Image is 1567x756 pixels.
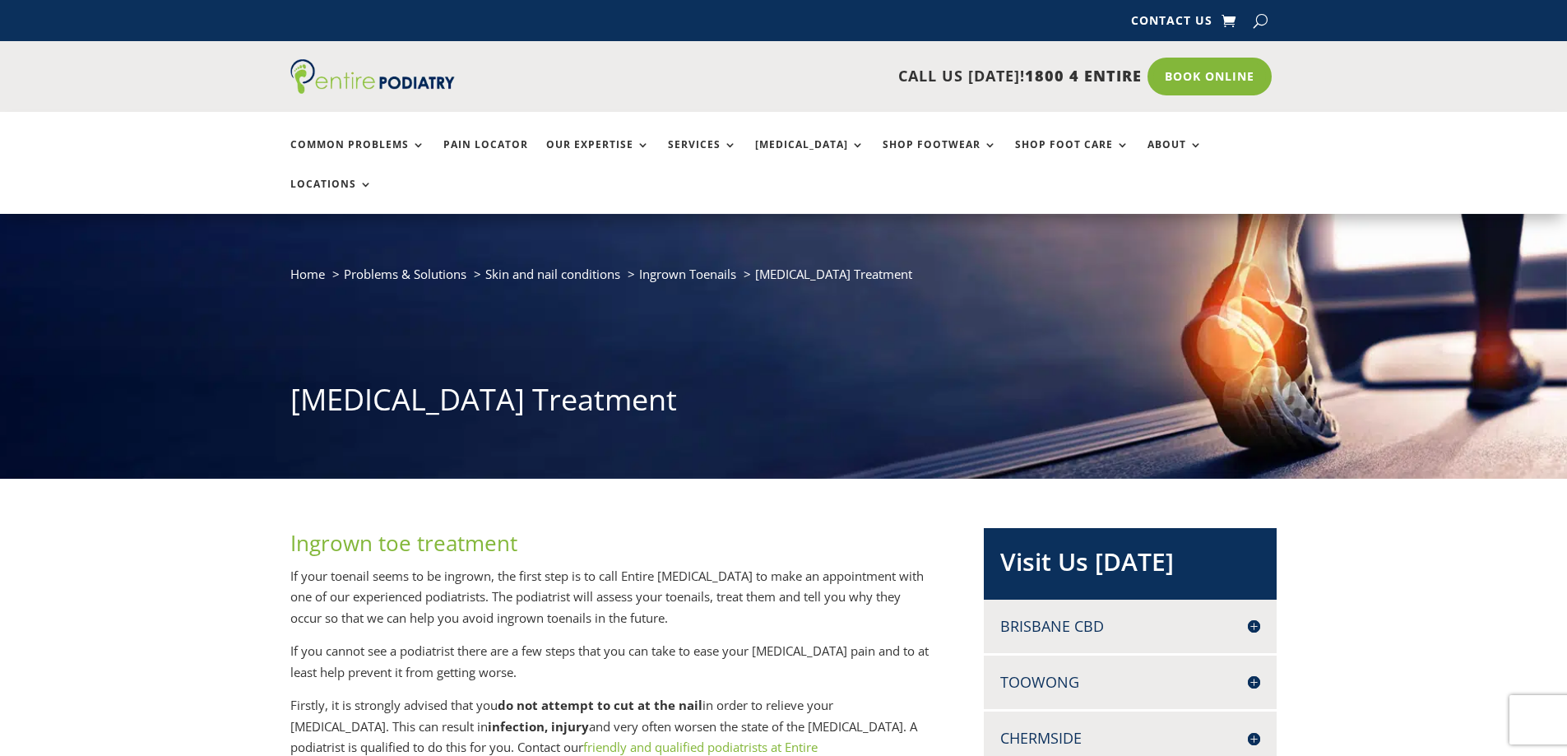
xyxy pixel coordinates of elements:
[755,266,912,282] span: [MEDICAL_DATA] Treatment
[488,718,589,735] strong: infection, injury
[518,66,1142,87] p: CALL US [DATE]!
[290,266,325,282] a: Home
[290,59,455,94] img: logo (1)
[290,179,373,214] a: Locations
[755,139,865,174] a: [MEDICAL_DATA]
[668,139,737,174] a: Services
[290,566,930,642] p: If your toenail seems to be ingrown, the first step is to call Entire [MEDICAL_DATA] to make an a...
[546,139,650,174] a: Our Expertise
[290,528,517,558] span: Ingrown toe treatment
[1000,728,1260,749] h4: Chermside
[290,263,1277,297] nav: breadcrumb
[1025,66,1142,86] span: 1800 4 ENTIRE
[290,379,1277,429] h1: [MEDICAL_DATA] Treatment
[1131,15,1212,33] a: Contact Us
[1147,58,1272,95] a: Book Online
[1147,139,1203,174] a: About
[485,266,620,282] a: Skin and nail conditions
[1000,672,1260,693] h4: Toowong
[498,697,702,713] strong: do not attempt to cut at the nail
[883,139,997,174] a: Shop Footwear
[290,641,930,695] p: If you cannot see a podiatrist there are a few steps that you can take to ease your [MEDICAL_DATA...
[344,266,466,282] a: Problems & Solutions
[290,139,425,174] a: Common Problems
[443,139,528,174] a: Pain Locator
[1000,545,1260,587] h2: Visit Us [DATE]
[1015,139,1129,174] a: Shop Foot Care
[639,266,736,282] a: Ingrown Toenails
[290,81,455,97] a: Entire Podiatry
[1000,616,1260,637] h4: Brisbane CBD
